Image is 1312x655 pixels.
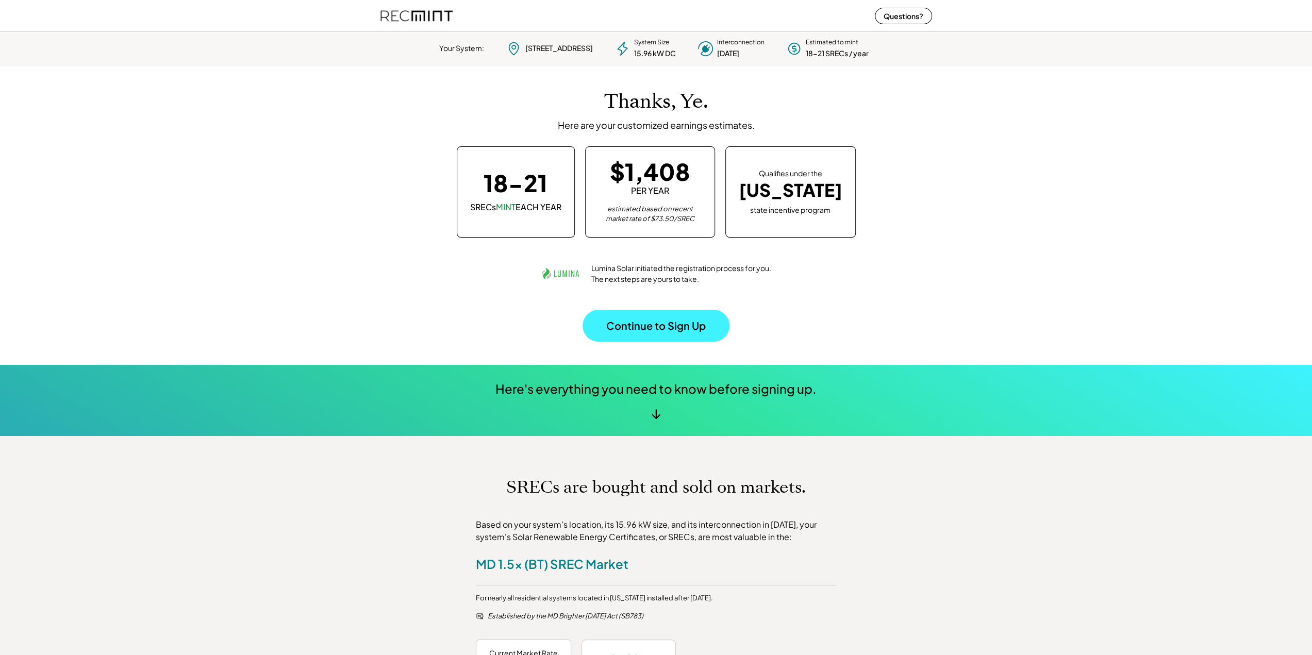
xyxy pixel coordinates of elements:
div: System Size [634,38,669,47]
div: estimated based on recent market rate of $73.50/SREC [599,204,702,224]
div: 18-21 SRECs / year [806,48,869,59]
div: state incentive program [750,204,831,215]
div: SRECs EACH YEAR [470,201,561,213]
div: 15.96 kW DC [634,48,676,59]
button: Continue to Sign Up [583,310,729,342]
img: lumina.png [540,253,581,294]
div: ↓ [651,405,661,421]
div: [DATE] [717,48,739,59]
button: Questions? [875,8,932,24]
div: Estimated to mint [806,38,858,47]
div: Interconnection [717,38,765,47]
font: MINT [496,201,516,212]
div: [US_STATE] [739,180,842,201]
div: For nearly all residential systems located in [US_STATE] installed after [DATE]. [476,593,713,603]
div: 18-21 [484,171,547,194]
div: Qualifies under the [759,169,822,179]
div: Based on your system's location, its 15.96 kW size, and its interconnection in [DATE], your syste... [476,518,837,543]
h1: SRECs are bought and sold on markets. [506,477,806,497]
div: [STREET_ADDRESS] [525,43,593,54]
div: $1,408 [610,160,690,183]
div: Lumina Solar initiated the registration process for you. The next steps are yours to take. [591,263,772,284]
img: recmint-logotype%403x%20%281%29.jpeg [380,2,453,29]
div: MD 1.5x (BT) SREC Market [476,556,628,572]
div: Here's everything you need to know before signing up. [495,380,817,398]
div: Here are your customized earnings estimates. [558,119,755,131]
div: PER YEAR [631,185,669,196]
h1: Thanks, Ye. [604,90,708,114]
div: Established by the MD Brighter [DATE] Act (SB783) [488,611,837,622]
div: Your System: [439,43,484,54]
